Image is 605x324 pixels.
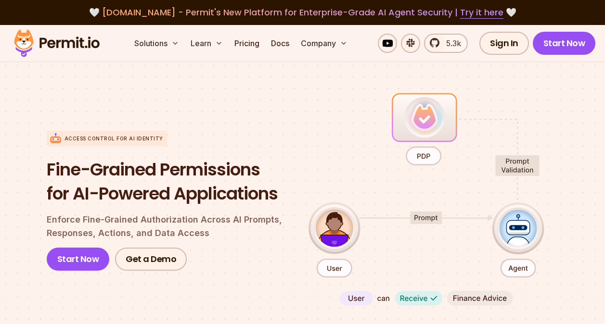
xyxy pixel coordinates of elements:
button: Company [297,34,351,53]
img: Permit logo [10,27,104,60]
p: Access control for AI Identity [64,135,163,142]
h1: Fine-Grained Permissions for AI-Powered Applications [47,158,293,205]
a: Docs [267,34,293,53]
span: [DOMAIN_NAME] - Permit's New Platform for Enterprise-Grade AI Agent Security | [102,6,503,18]
button: Learn [187,34,227,53]
a: Pricing [231,34,263,53]
a: Start Now [47,248,110,271]
div: 🤍 🤍 [23,6,582,19]
a: Start Now [533,32,596,55]
a: Try it here [460,6,503,19]
a: 5.3k [424,34,468,53]
span: 5.3k [440,37,461,49]
a: Sign In [479,32,529,55]
p: Enforce Fine-Grained Authorization Across AI Prompts, Responses, Actions, and Data Access [47,213,293,240]
a: Get a Demo [115,248,187,271]
button: Solutions [130,34,183,53]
